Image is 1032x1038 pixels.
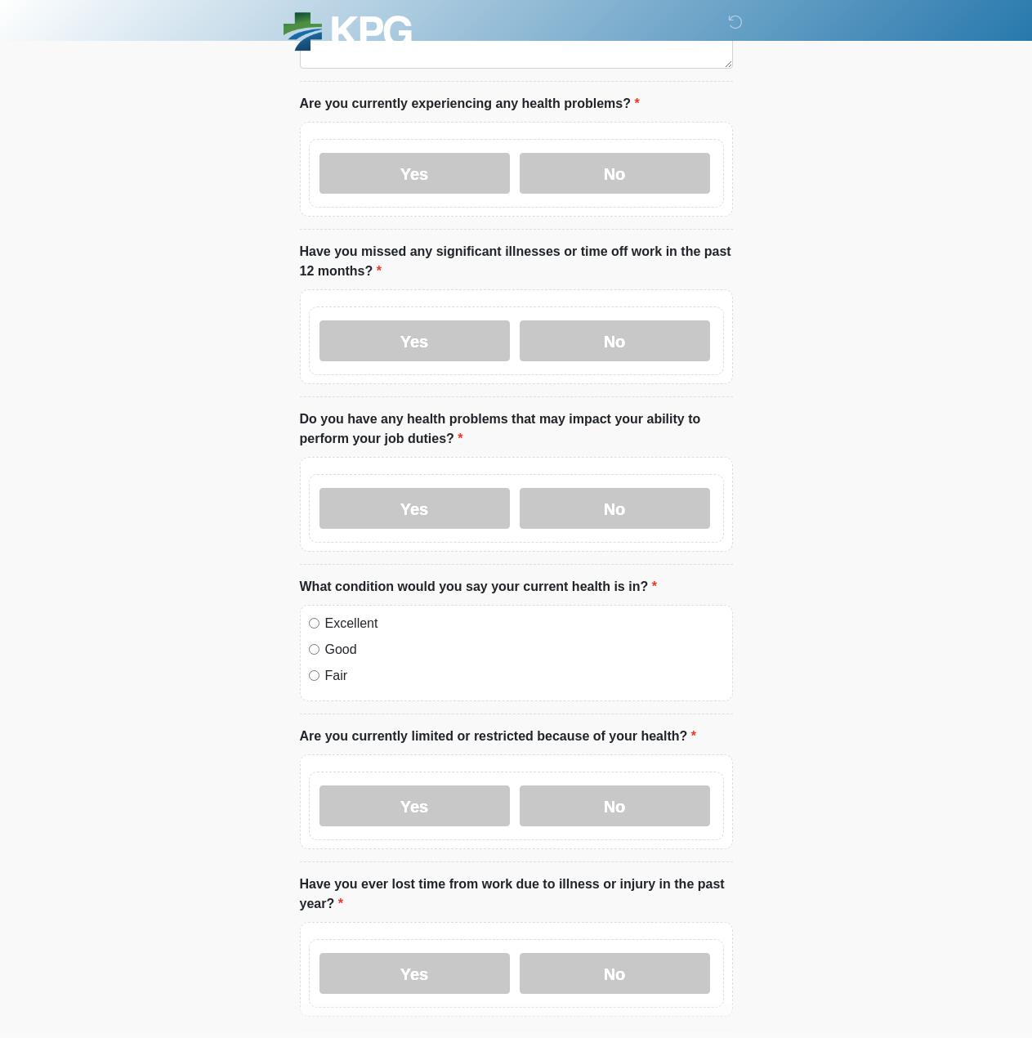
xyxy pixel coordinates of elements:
[325,614,724,633] label: Excellent
[520,320,710,361] label: No
[325,666,724,686] label: Fair
[325,640,724,660] label: Good
[319,153,510,194] label: Yes
[309,618,319,629] input: Excellent
[520,953,710,994] label: No
[319,488,510,529] label: Yes
[520,488,710,529] label: No
[319,320,510,361] label: Yes
[309,670,319,681] input: Fair
[300,409,733,449] label: Do you have any health problems that may impact your ability to perform your job duties?
[284,12,412,56] img: KPG Healthcare Logo
[520,153,710,194] label: No
[520,785,710,826] label: No
[319,953,510,994] label: Yes
[300,242,733,281] label: Have you missed any significant illnesses or time off work in the past 12 months?
[300,94,640,114] label: Are you currently experiencing any health problems?
[300,727,696,746] label: Are you currently limited or restricted because of your health?
[300,875,733,914] label: Have you ever lost time from work due to illness or injury in the past year?
[300,577,657,597] label: What condition would you say your current health is in?
[309,644,319,655] input: Good
[319,785,510,826] label: Yes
